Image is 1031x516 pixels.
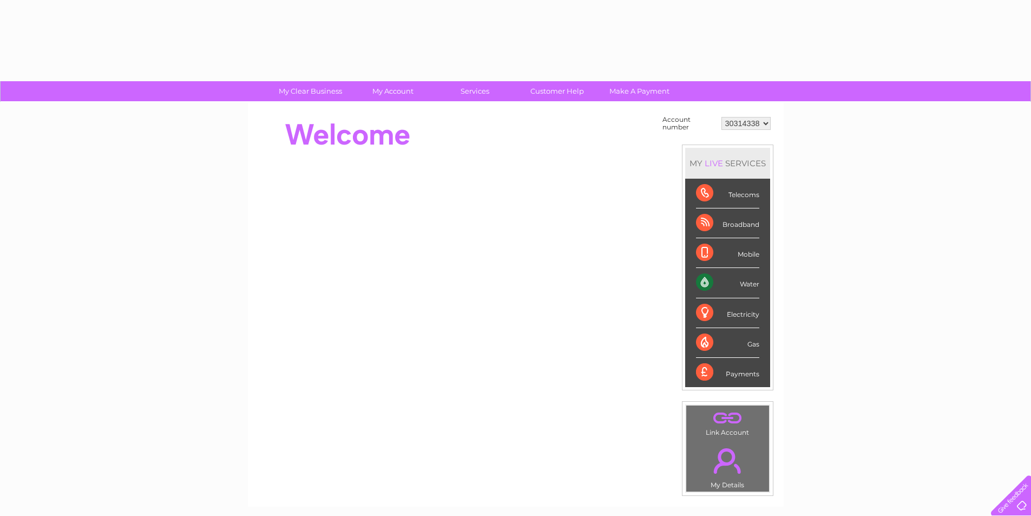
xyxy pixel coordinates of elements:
a: Make A Payment [595,81,684,101]
div: Electricity [696,298,759,328]
td: Link Account [686,405,770,439]
div: LIVE [702,158,725,168]
div: Mobile [696,238,759,268]
div: Broadband [696,208,759,238]
div: Gas [696,328,759,358]
a: Services [430,81,520,101]
a: Customer Help [513,81,602,101]
td: My Details [686,439,770,492]
a: . [689,408,766,427]
div: Water [696,268,759,298]
a: My Clear Business [266,81,355,101]
a: . [689,442,766,480]
div: MY SERVICES [685,148,770,179]
td: Account number [660,113,719,134]
div: Telecoms [696,179,759,208]
a: My Account [348,81,437,101]
div: Payments [696,358,759,387]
